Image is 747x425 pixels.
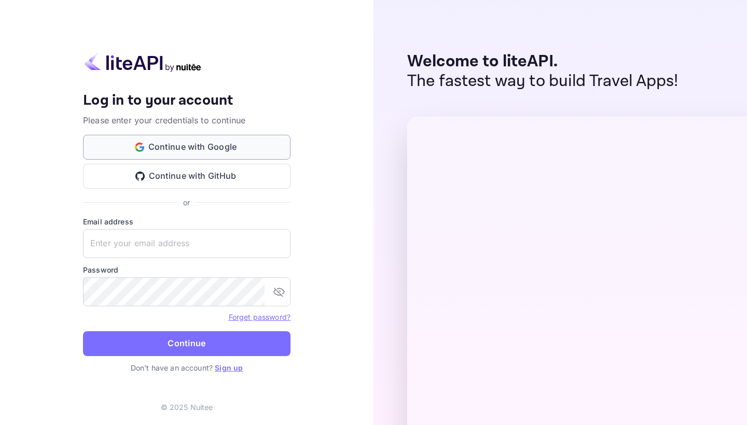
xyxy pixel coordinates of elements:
p: or [183,197,190,208]
button: Continue with Google [83,135,290,160]
p: The fastest way to build Travel Apps! [407,72,679,91]
h4: Log in to your account [83,92,290,110]
input: Enter your email address [83,229,290,258]
a: Sign up [215,363,243,372]
p: Please enter your credentials to continue [83,114,290,126]
label: Email address [83,216,290,227]
p: Welcome to liteAPI. [407,52,679,72]
p: © 2025 Nuitee [161,402,213,413]
label: Password [83,264,290,275]
a: Forget password? [229,311,290,322]
a: Forget password? [229,313,290,321]
button: toggle password visibility [269,281,289,302]
p: Don't have an account? [83,362,290,373]
button: Continue with GitHub [83,164,290,189]
button: Continue [83,331,290,356]
img: liteapi [83,52,202,72]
